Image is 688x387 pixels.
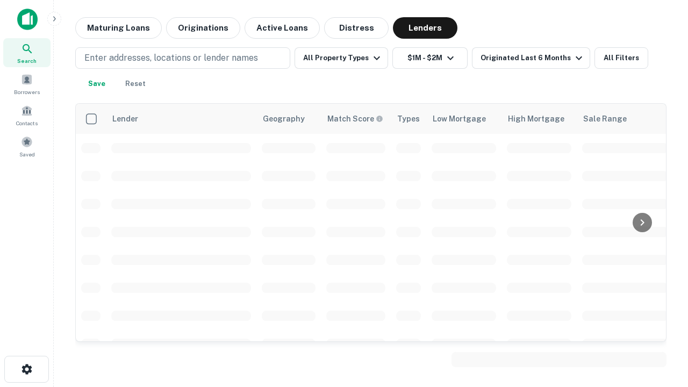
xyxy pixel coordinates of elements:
div: High Mortgage [508,112,564,125]
a: Contacts [3,101,51,130]
span: Saved [19,150,35,159]
button: All Filters [594,47,648,69]
div: Sale Range [583,112,627,125]
div: Originated Last 6 Months [481,52,585,64]
div: Lender [112,112,138,125]
div: Types [397,112,420,125]
a: Saved [3,132,51,161]
button: Enter addresses, locations or lender names [75,47,290,69]
h6: Match Score [327,113,381,125]
button: Save your search to get updates of matches that match your search criteria. [80,73,114,95]
div: Capitalize uses an advanced AI algorithm to match your search with the best lender. The match sco... [327,113,383,125]
iframe: Chat Widget [634,267,688,318]
button: All Property Types [295,47,388,69]
div: Geography [263,112,305,125]
th: High Mortgage [501,104,577,134]
span: Borrowers [14,88,40,96]
th: Low Mortgage [426,104,501,134]
button: Active Loans [245,17,320,39]
th: Geography [256,104,321,134]
button: Reset [118,73,153,95]
p: Enter addresses, locations or lender names [84,52,258,64]
img: capitalize-icon.png [17,9,38,30]
a: Search [3,38,51,67]
th: Sale Range [577,104,673,134]
button: Maturing Loans [75,17,162,39]
button: Lenders [393,17,457,39]
button: Distress [324,17,389,39]
th: Capitalize uses an advanced AI algorithm to match your search with the best lender. The match sco... [321,104,391,134]
button: $1M - $2M [392,47,468,69]
span: Contacts [16,119,38,127]
div: Low Mortgage [433,112,486,125]
span: Search [17,56,37,65]
th: Lender [106,104,256,134]
th: Types [391,104,426,134]
a: Borrowers [3,69,51,98]
button: Originations [166,17,240,39]
button: Originated Last 6 Months [472,47,590,69]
